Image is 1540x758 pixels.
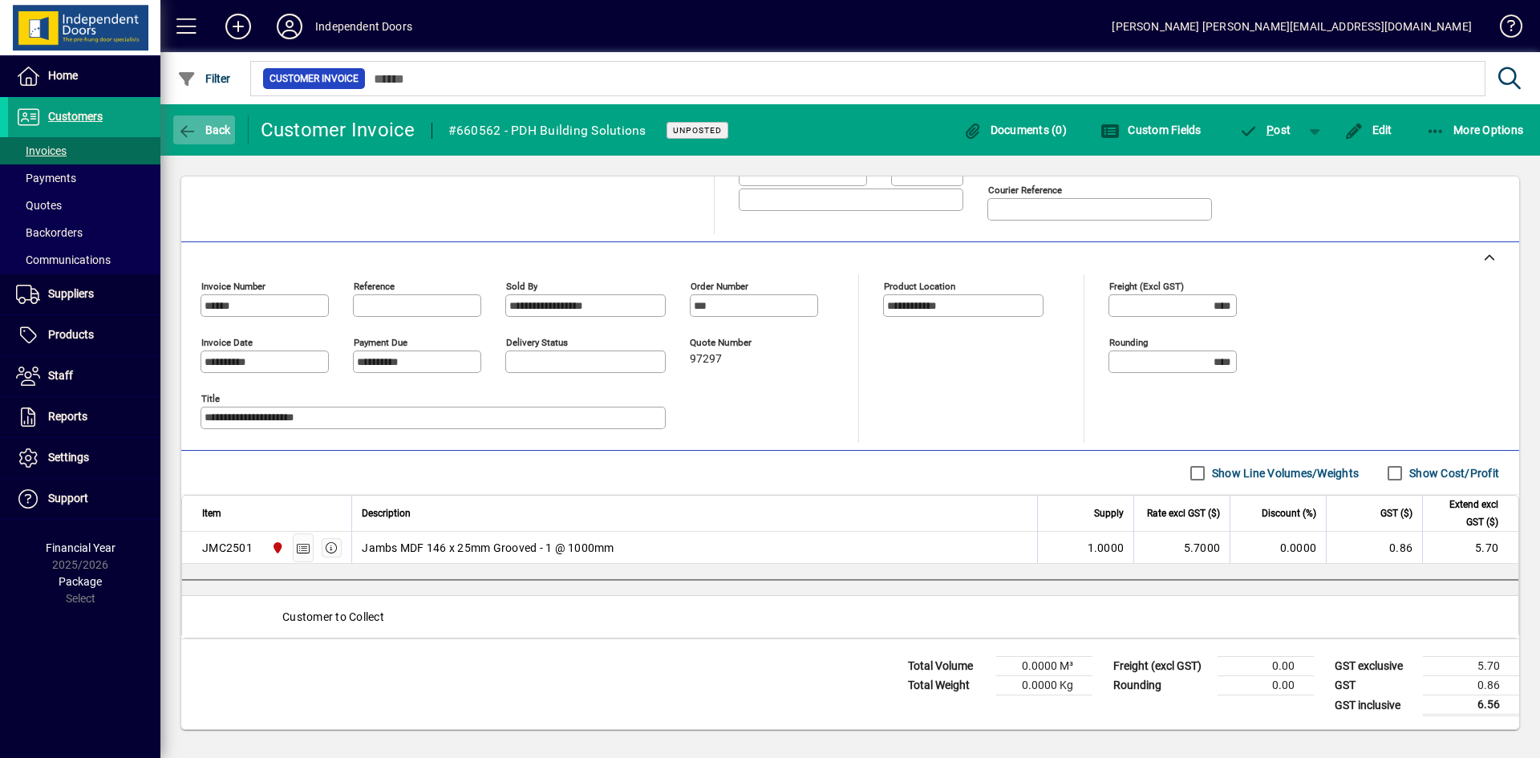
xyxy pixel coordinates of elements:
td: 0.0000 M³ [996,657,1092,676]
span: Discount (%) [1262,505,1316,522]
span: Custom Fields [1100,124,1202,136]
span: Backorders [16,226,83,239]
a: Support [8,479,160,519]
span: Rate excl GST ($) [1147,505,1220,522]
span: Edit [1344,124,1392,136]
mat-label: Order number [691,281,748,292]
mat-label: Invoice date [201,337,253,348]
mat-label: Title [201,393,220,404]
td: 0.0000 Kg [996,676,1092,695]
a: Reports [8,397,160,437]
td: 5.70 [1422,532,1518,564]
mat-label: Product location [884,281,955,292]
div: JMC2501 [202,540,253,556]
div: [PERSON_NAME] [PERSON_NAME][EMAIL_ADDRESS][DOMAIN_NAME] [1112,14,1472,39]
a: Home [8,56,160,96]
button: Post [1231,116,1299,144]
a: Payments [8,164,160,192]
td: 0.86 [1423,676,1519,695]
span: Communications [16,253,111,266]
div: Customer Invoice [261,117,415,143]
a: Staff [8,356,160,396]
span: Quotes [16,199,62,212]
a: Suppliers [8,274,160,314]
button: Add [213,12,264,41]
span: 1.0000 [1088,540,1125,556]
td: GST exclusive [1327,657,1423,676]
span: Settings [48,451,89,464]
span: Item [202,505,221,522]
span: Filter [177,72,231,85]
span: Support [48,492,88,505]
button: Profile [264,12,315,41]
mat-label: Reference [354,281,395,292]
span: More Options [1426,124,1524,136]
td: 0.86 [1326,532,1422,564]
span: Payments [16,172,76,184]
span: 97297 [690,353,722,366]
td: 0.00 [1218,676,1314,695]
span: Products [48,328,94,341]
button: Documents (0) [958,116,1071,144]
mat-label: Payment due [354,337,407,348]
span: Back [177,124,231,136]
span: Invoices [16,144,67,157]
td: GST [1327,676,1423,695]
mat-label: Courier Reference [988,184,1062,196]
a: Products [8,315,160,355]
span: Jambs MDF 146 x 25mm Grooved - 1 @ 1000mm [362,540,614,556]
a: Invoices [8,137,160,164]
a: Backorders [8,219,160,246]
button: Edit [1340,116,1396,144]
a: Communications [8,246,160,274]
mat-label: Invoice number [201,281,265,292]
span: Financial Year [46,541,115,554]
a: Quotes [8,192,160,219]
span: ost [1239,124,1291,136]
td: GST inclusive [1327,695,1423,715]
span: Documents (0) [962,124,1067,136]
button: Filter [173,64,235,93]
div: #660562 - PDH Building Solutions [448,118,646,144]
span: Supply [1094,505,1124,522]
a: Knowledge Base [1488,3,1520,55]
span: Package [59,575,102,588]
mat-label: Freight (excl GST) [1109,281,1184,292]
app-page-header-button: Back [160,116,249,144]
span: Customers [48,110,103,123]
td: 0.00 [1218,657,1314,676]
span: Unposted [673,125,722,136]
span: Extend excl GST ($) [1433,496,1498,531]
span: Reports [48,410,87,423]
mat-label: Delivery status [506,337,568,348]
button: Back [173,116,235,144]
span: Home [48,69,78,82]
td: 5.70 [1423,657,1519,676]
mat-label: Sold by [506,281,537,292]
button: Custom Fields [1096,116,1206,144]
button: More Options [1422,116,1528,144]
span: Christchurch [267,539,286,557]
td: Total Volume [900,657,996,676]
span: Suppliers [48,287,94,300]
span: Staff [48,369,73,382]
div: Customer to Collect [182,596,1518,638]
td: Rounding [1105,676,1218,695]
label: Show Line Volumes/Weights [1209,465,1359,481]
span: GST ($) [1380,505,1412,522]
label: Show Cost/Profit [1406,465,1499,481]
div: 5.7000 [1144,540,1220,556]
td: Total Weight [900,676,996,695]
td: 6.56 [1423,695,1519,715]
span: P [1266,124,1274,136]
a: Settings [8,438,160,478]
span: Description [362,505,411,522]
span: Quote number [690,338,786,348]
div: Independent Doors [315,14,412,39]
mat-label: Rounding [1109,337,1148,348]
span: Customer Invoice [269,71,359,87]
td: 0.0000 [1230,532,1326,564]
td: Freight (excl GST) [1105,657,1218,676]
